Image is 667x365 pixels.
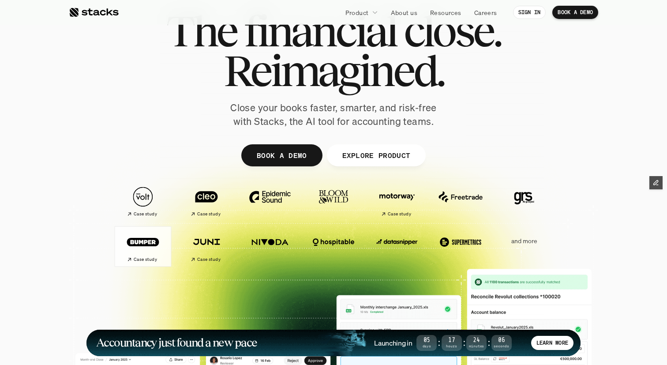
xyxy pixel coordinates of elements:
a: EXPLORE PRODUCT [326,144,426,166]
p: BOOK A DEMO [257,149,307,162]
p: Product [345,8,369,17]
h2: Case study [134,211,157,217]
h4: Launching in [374,338,412,348]
strong: : [437,338,441,348]
span: 05 [416,338,437,343]
h2: Case study [197,211,221,217]
p: About us [391,8,417,17]
strong: : [487,338,491,348]
p: EXPLORE PRODUCT [342,149,410,162]
span: 17 [442,338,462,343]
h1: Accountancy just found a new pace [96,338,257,348]
strong: : [462,338,466,348]
span: close. [404,11,501,51]
a: Case study [116,182,170,221]
p: Close your books faster, smarter, and risk-free with Stacks, the AI tool for accounting teams. [223,101,444,128]
span: financial [244,11,396,51]
a: Privacy Policy [104,204,143,211]
span: Days [416,345,437,348]
span: Minutes [466,345,487,348]
button: Edit Framer Content [649,176,663,189]
h2: Case study [134,257,157,262]
p: Resources [430,8,461,17]
span: Reimagined. [224,51,444,90]
a: Case study [116,227,170,266]
p: LEARN MORE [536,340,568,346]
a: Careers [469,4,502,20]
h2: Case study [197,257,221,262]
a: Case study [179,227,234,266]
p: Careers [474,8,497,17]
span: 24 [466,338,487,343]
a: Case study [370,182,424,221]
p: SIGN IN [518,9,541,15]
h2: Case study [388,211,411,217]
span: Hours [442,345,462,348]
a: About us [386,4,423,20]
a: SIGN IN [513,6,546,19]
span: 06 [491,338,512,343]
p: BOOK A DEMO [558,9,593,15]
a: BOOK A DEMO [552,6,598,19]
span: The [166,11,236,51]
p: and more [497,237,551,245]
a: Accountancy just found a new paceLaunching in05Days:17Hours:24Minutes:06SecondsLEARN MORE [86,330,581,356]
a: BOOK A DEMO [241,144,322,166]
span: Seconds [491,345,512,348]
a: Case study [179,182,234,221]
a: Resources [425,4,467,20]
